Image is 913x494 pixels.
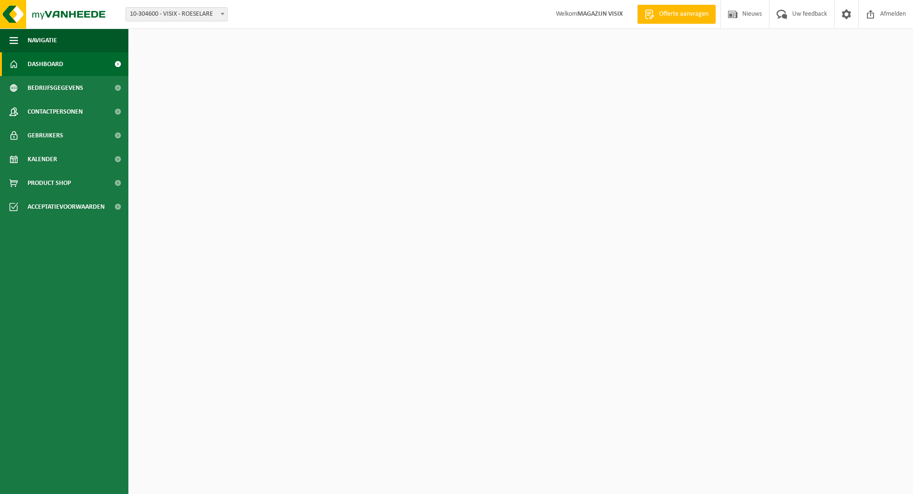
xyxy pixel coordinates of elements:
span: Product Shop [28,171,71,195]
strong: MAGAZIJN VISIX [577,10,623,18]
span: Gebruikers [28,124,63,147]
span: Bedrijfsgegevens [28,76,83,100]
span: Offerte aanvragen [657,10,711,19]
span: Acceptatievoorwaarden [28,195,105,219]
span: Contactpersonen [28,100,83,124]
a: Offerte aanvragen [637,5,716,24]
span: Dashboard [28,52,63,76]
span: 10-304600 - VISIX - ROESELARE [126,8,227,21]
span: Kalender [28,147,57,171]
span: Navigatie [28,29,57,52]
span: 10-304600 - VISIX - ROESELARE [126,7,228,21]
